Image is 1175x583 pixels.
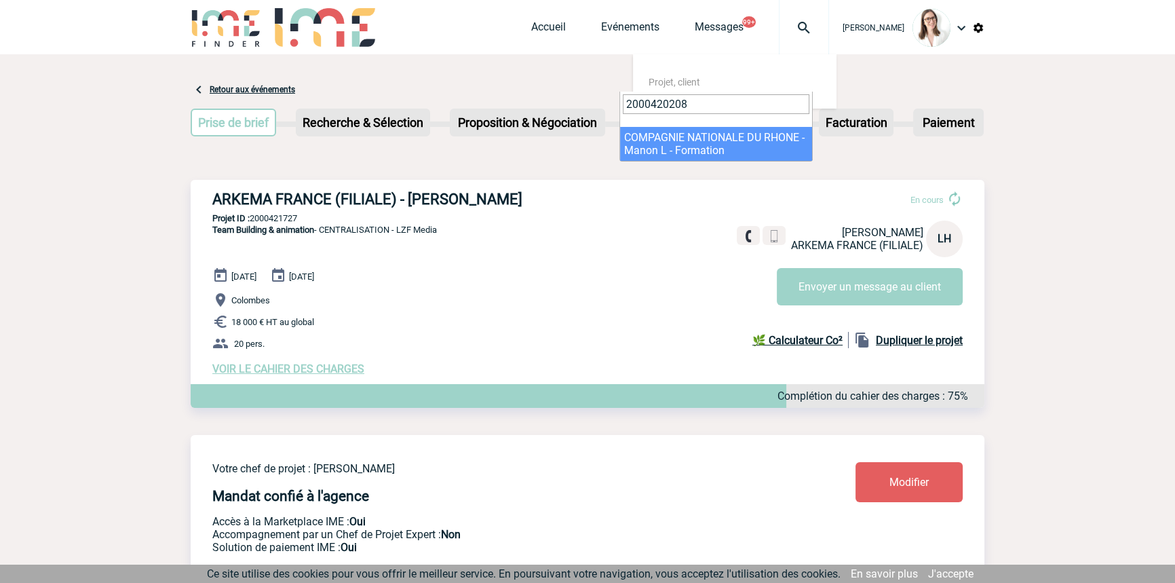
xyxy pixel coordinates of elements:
span: LH [938,232,951,245]
b: Non [441,528,461,541]
span: ARKEMA FRANCE (FILIALE) [791,239,923,252]
img: 122719-0.jpg [912,9,950,47]
a: 🌿 Calculateur Co² [752,332,849,348]
p: 2000421727 [191,213,984,223]
h4: Mandat confié à l'agence [212,488,369,504]
span: Modifier [889,476,929,489]
p: Facturation [820,110,893,135]
span: 20 pers. [234,339,265,349]
span: [DATE] [231,271,256,282]
span: Colombes [231,295,270,305]
span: En cours [910,195,944,205]
p: Prestation payante [212,528,775,541]
img: fixe.png [742,230,754,242]
p: Conformité aux process achat client, Prise en charge de la facturation, Mutualisation de plusieur... [212,541,775,554]
p: Proposition & Négociation [451,110,604,135]
b: Projet ID : [212,213,250,223]
a: Accueil [531,20,566,39]
p: Recherche & Sélection [297,110,429,135]
p: Votre chef de projet : [PERSON_NAME] [212,462,775,475]
img: file_copy-black-24dp.png [854,332,870,348]
p: Prise de brief [192,110,275,135]
span: Team Building & animation [212,225,314,235]
b: Dupliquer le projet [876,334,963,347]
p: Paiement [914,110,982,135]
h3: ARKEMA FRANCE (FILIALE) - [PERSON_NAME] [212,191,619,208]
span: Ce site utilise des cookies pour vous offrir le meilleur service. En poursuivant votre navigation... [207,567,841,580]
b: 🌿 Calculateur Co² [752,334,843,347]
span: [PERSON_NAME] [843,23,904,33]
button: Envoyer un message au client [777,268,963,305]
b: Oui [349,515,366,528]
a: VOIR LE CAHIER DES CHARGES [212,362,364,375]
img: IME-Finder [191,8,261,47]
b: Oui [341,541,357,554]
a: J'accepte [928,567,974,580]
p: Accès à la Marketplace IME : [212,515,775,528]
a: Messages [695,20,744,39]
a: Retour aux événements [210,85,295,94]
li: COMPAGNIE NATIONALE DU RHONE - Manon L - Formation [620,127,812,161]
span: - CENTRALISATION - LZF Media [212,225,437,235]
a: En savoir plus [851,567,918,580]
button: 99+ [742,16,756,28]
span: 18 000 € HT au global [231,317,314,327]
span: Projet, client [649,77,700,88]
a: Evénements [601,20,659,39]
span: [DATE] [289,271,314,282]
span: [PERSON_NAME] [842,226,923,239]
img: portable.png [768,230,780,242]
